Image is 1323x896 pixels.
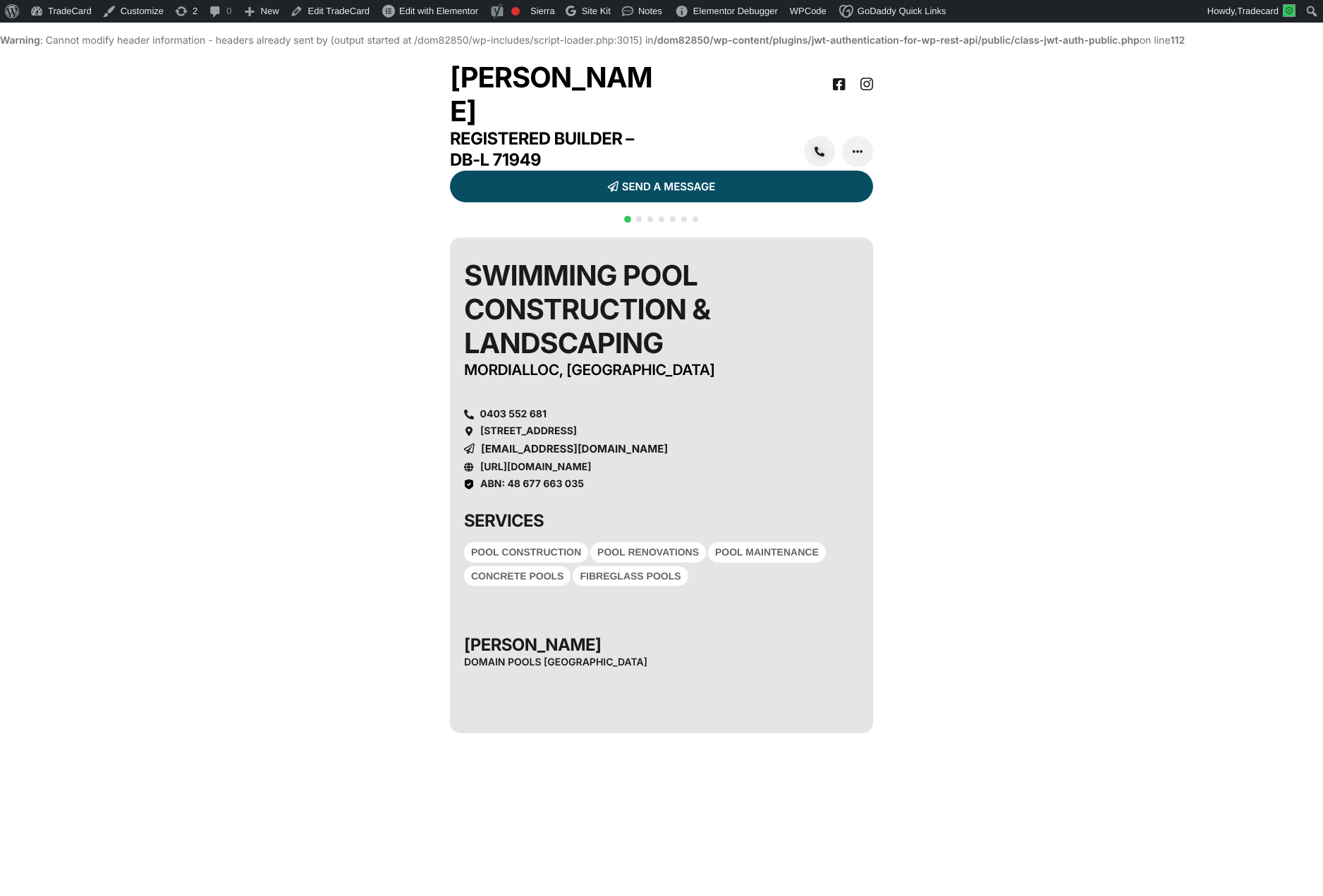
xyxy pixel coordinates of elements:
b: 112 [1171,35,1185,47]
a: [URL][DOMAIN_NAME] [480,461,592,473]
span: Go to slide 2 [636,216,642,222]
h2: Swimming Pool Construction & Landscaping [464,259,827,360]
span: [EMAIL_ADDRESS][DOMAIN_NAME] [481,443,668,454]
span: Go to slide 4 [659,216,664,222]
a: 0403 552 681 [464,410,859,419]
a: [EMAIL_ADDRESS][DOMAIN_NAME] [464,443,668,454]
a: [STREET_ADDRESS] [480,425,577,437]
h2: [PERSON_NAME] [450,61,661,128]
span: Go to slide 7 [693,216,698,222]
h3: [PERSON_NAME] [464,634,689,656]
div: 1 / 7 [450,238,873,866]
h3: SERVICES [464,510,689,532]
h3: Registered Builder – DB-L 71949 [450,128,661,171]
div: Focus keyphrase not set [511,7,520,16]
span: Go to slide 5 [670,216,676,222]
a: https://domainpools.melbourne/ [464,462,474,472]
div: Pool Maintenance [708,542,826,563]
div: Fibreglass Pools [573,566,688,587]
span: Site Kit [582,6,611,16]
span: Go to slide 3 [647,216,653,222]
span: Edit with Elementor [399,6,478,16]
h4: Mordialloc, [GEOGRAPHIC_DATA] [464,360,827,381]
b: /dom82850/wp-content/plugins/jwt-authentication-for-wp-rest-api/public/class-jwt-auth-public.php [654,35,1140,47]
span: Tradecard [1237,6,1279,16]
span: 0403 552 681 [477,410,547,419]
div: Concrete Pools [464,566,571,587]
div: Pool Construction [464,542,588,563]
a: SEND A MESSAGE [450,171,873,202]
span: Go to slide 1 [624,216,631,223]
span: ABN: 48 677 663 035 [480,478,584,490]
span: SEND A MESSAGE [622,181,715,192]
h6: Domain Pools [GEOGRAPHIC_DATA] [464,656,689,670]
span: Go to slide 6 [681,216,687,222]
a: 39 Governor Road, Mordialloc, VIC 3195, Australia [464,426,474,436]
div: Pool Renovations [590,542,706,563]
